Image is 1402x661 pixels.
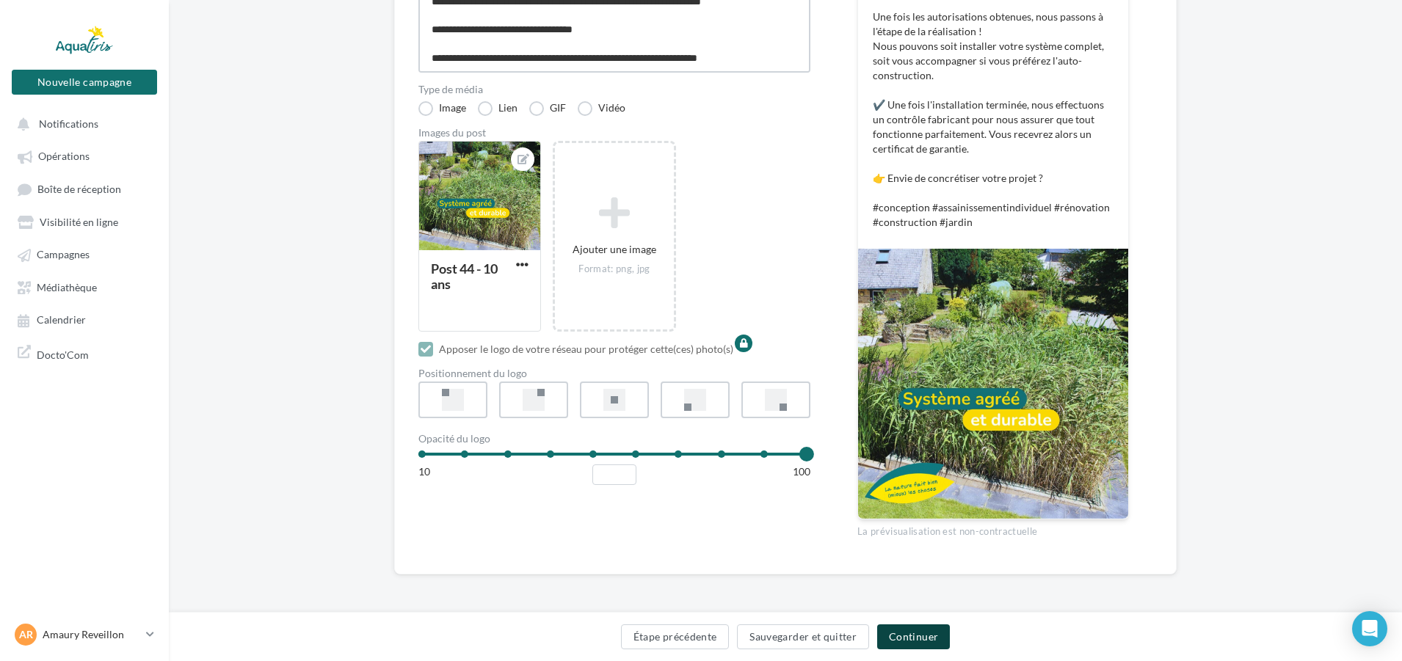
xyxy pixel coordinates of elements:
div: 10 [418,464,430,479]
button: Sauvegarder et quitter [737,624,869,649]
label: Vidéo [578,101,625,116]
label: Image [418,101,466,116]
div: La prévisualisation est non-contractuelle [857,519,1129,538]
span: Docto'Com [37,345,89,362]
div: Open Intercom Messenger [1352,611,1387,646]
a: Docto'Com [9,339,160,368]
span: Médiathèque [37,281,97,293]
a: Boîte de réception [9,175,160,202]
p: Amaury Reveillon [43,627,140,642]
span: Calendrier [37,314,86,326]
a: AR Amaury Reveillon [12,621,157,649]
a: Visibilité en ligne [9,208,160,235]
span: Notifications [39,117,98,130]
span: Boîte de réception [37,183,121,195]
a: Opérations [9,142,160,169]
span: AR [19,627,33,642]
a: Médiathèque [9,274,160,300]
span: Visibilité en ligne [40,216,118,228]
button: Nouvelle campagne [12,70,157,95]
div: 100 [793,464,810,479]
button: Notifications [9,110,154,136]
a: Campagnes [9,241,160,267]
div: Opacité du logo [418,434,810,444]
label: Type de média [418,84,810,95]
div: Images du post [418,128,810,138]
label: Lien [478,101,517,116]
label: GIF [529,101,566,116]
span: Opérations [38,150,90,163]
div: Positionnement du logo [418,368,810,379]
button: Étape précédente [621,624,730,649]
div: Post 44 - 10 ans [431,260,498,292]
span: Campagnes [37,249,90,261]
button: Continuer [877,624,950,649]
a: Calendrier [9,306,160,332]
div: Apposer le logo de votre réseau pour protéger cette(ces) photo(s) [439,342,733,357]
